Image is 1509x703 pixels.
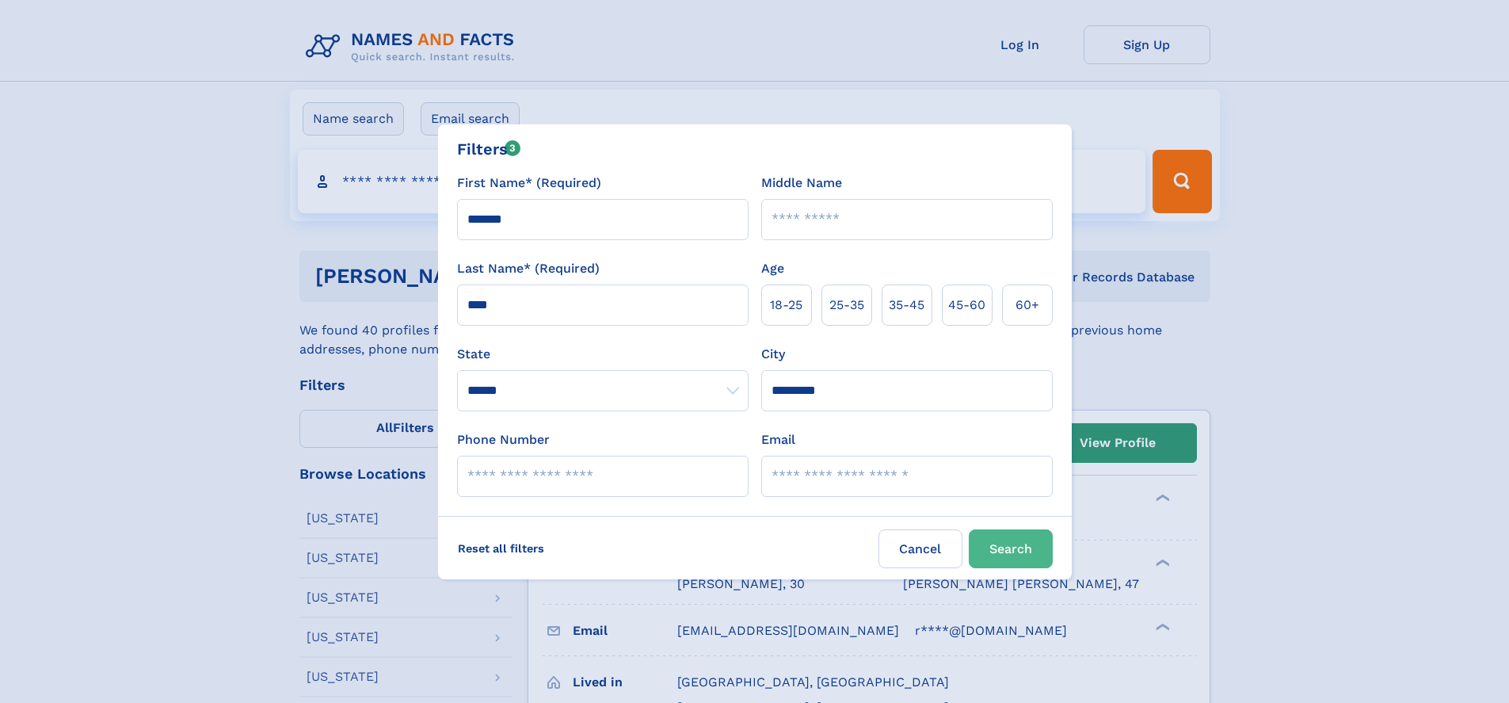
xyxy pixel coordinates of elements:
[448,529,554,567] label: Reset all filters
[969,529,1053,568] button: Search
[889,296,924,315] span: 35‑45
[457,137,521,161] div: Filters
[761,259,784,278] label: Age
[457,345,749,364] label: State
[457,174,601,193] label: First Name* (Required)
[878,529,962,568] label: Cancel
[457,430,550,449] label: Phone Number
[761,430,795,449] label: Email
[761,345,785,364] label: City
[1016,296,1039,315] span: 60+
[457,259,600,278] label: Last Name* (Required)
[770,296,802,315] span: 18‑25
[948,296,985,315] span: 45‑60
[761,174,842,193] label: Middle Name
[829,296,864,315] span: 25‑35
